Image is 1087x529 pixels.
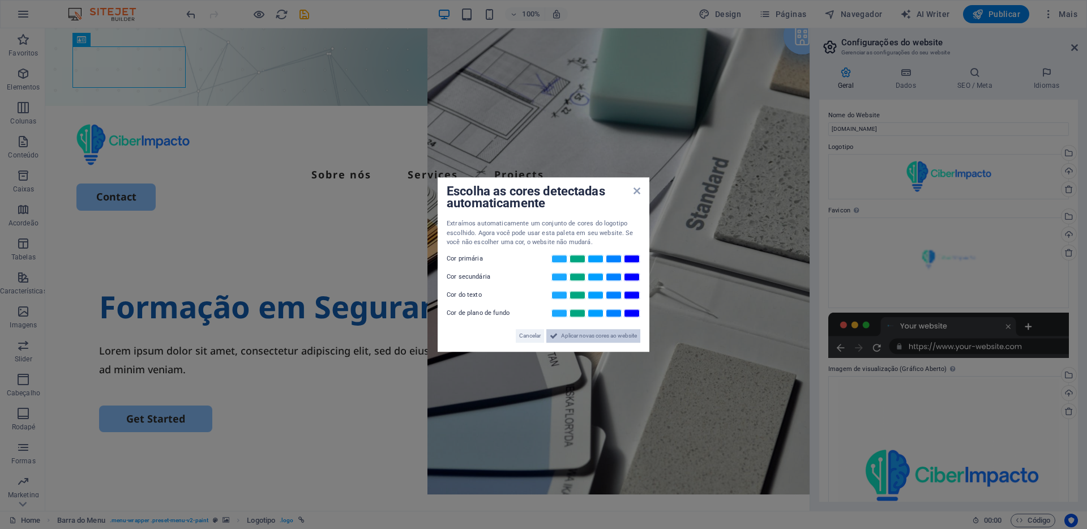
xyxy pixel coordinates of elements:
a: darkVibrantColor - #00a680 [569,254,586,263]
button: Aplicar novas cores ao website [546,329,640,343]
a: quantized3 - #0000ff [623,254,640,263]
span: Aplicar novas cores ao website [561,329,637,343]
a: vibrantColor - #19a7ff [551,254,568,263]
a: quantized1 - #009fff [587,309,604,318]
label: Cor de plano de fundo [447,306,515,320]
label: Cor secundária [447,270,515,284]
a: vibrantColor - #19a7ff [551,272,568,281]
a: quantized1 - #009fff [587,254,604,263]
label: Cor primária [447,252,515,266]
a: quantized1 - #009fff [587,291,604,300]
div: Extraímos automaticamente um conjunto de cores do logotipo escolhido. Agora você pode usar esta p... [447,219,640,248]
a: darkVibrantColor - #00a680 [569,309,586,318]
a: vibrantColor - #19a7ff [551,309,568,318]
a: darkVibrantColor - #00a680 [569,272,586,281]
a: vibrantColor - #19a7ff [551,291,568,300]
span: Cancelar [519,329,541,343]
a: quantized2 - #0081ff [605,272,622,281]
a: quantized1 - #009fff [587,272,604,281]
a: quantized2 - #0081ff [605,309,622,318]
a: darkVibrantColor - #00a680 [569,291,586,300]
button: Cancelar [516,329,544,343]
a: quantized3 - #0000ff [623,291,640,300]
a: quantized3 - #0000ff [623,309,640,318]
a: quantized2 - #0081ff [605,291,622,300]
a: quantized3 - #0000ff [623,272,640,281]
label: Cor do texto [447,288,515,302]
a: quantized2 - #0081ff [605,254,622,263]
span: Escolha as cores detectadas automaticamente [447,184,605,210]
